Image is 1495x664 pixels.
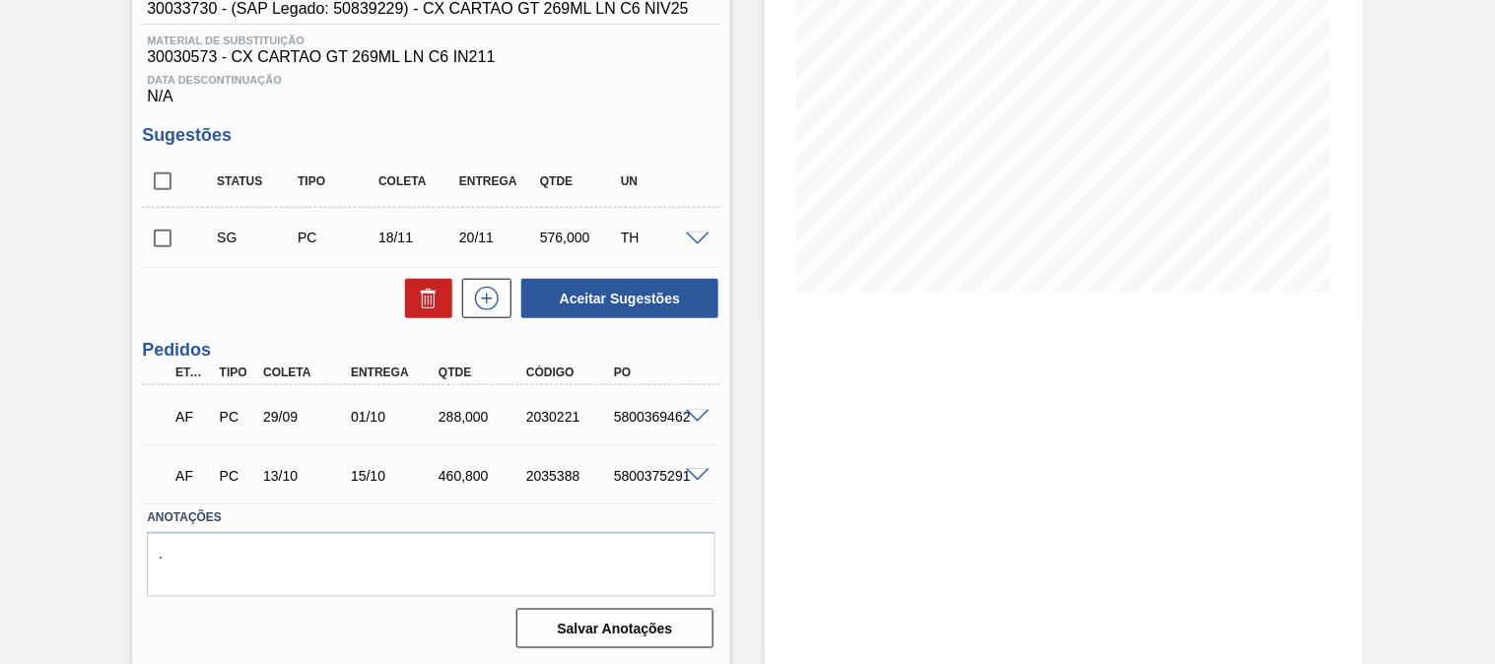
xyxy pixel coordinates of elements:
div: Pedido de Compra [215,409,258,425]
span: 30030573 - CX CARTAO GT 269ML LN C6 IN211 [147,48,715,66]
div: TH [616,230,704,245]
span: Data Descontinuação [147,74,715,86]
h3: Sugestões [142,125,720,146]
div: Código [521,365,618,379]
button: Aceitar Sugestões [521,279,718,318]
div: 15/10/2025 [346,468,442,484]
textarea: . [147,532,715,597]
div: 460,800 [434,468,530,484]
div: Qtde [535,174,623,188]
div: 01/10/2025 [346,409,442,425]
div: N/A [142,66,720,105]
div: Pedido de Compra [215,468,258,484]
div: Nova sugestão [452,279,511,318]
div: 18/11/2025 [374,230,461,245]
div: 2035388 [521,468,618,484]
div: 20/11/2025 [454,230,542,245]
div: Qtde [434,365,530,379]
div: Coleta [258,365,355,379]
div: Sugestão Criada [212,230,300,245]
div: PO [609,365,706,379]
div: Aguardando Faturamento [170,395,214,438]
div: 2030221 [521,409,618,425]
div: Excluir Sugestões [395,279,452,318]
label: Anotações [147,503,715,532]
div: Entrega [346,365,442,379]
div: Tipo [293,174,380,188]
div: 5800375291 [609,468,706,484]
div: 29/09/2025 [258,409,355,425]
p: AF [175,409,209,425]
div: Pedido de Compra [293,230,380,245]
div: Status [212,174,300,188]
div: Tipo [215,365,258,379]
div: Aguardando Faturamento [170,454,214,498]
div: Etapa [170,365,214,379]
div: 576,000 [535,230,623,245]
p: AF [175,468,209,484]
div: UN [616,174,704,188]
span: Material de Substituição [147,34,715,46]
div: 288,000 [434,409,530,425]
h3: Pedidos [142,340,720,361]
div: Entrega [454,174,542,188]
div: Coleta [374,174,461,188]
button: Salvar Anotações [516,609,714,648]
div: Aceitar Sugestões [511,277,720,320]
div: 5800369462 [609,409,706,425]
div: 13/10/2025 [258,468,355,484]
